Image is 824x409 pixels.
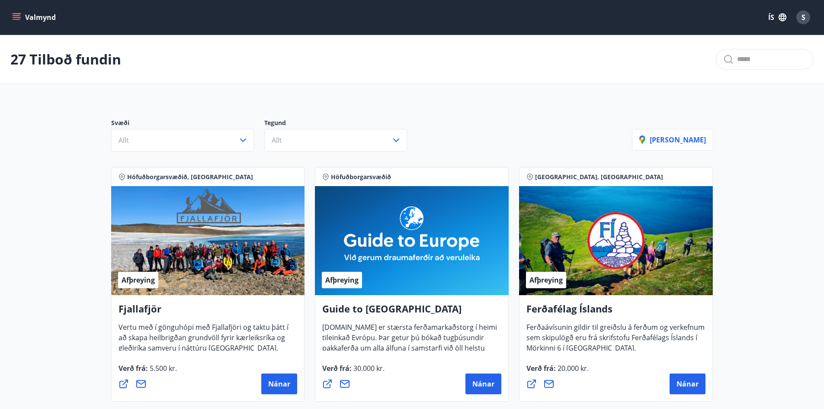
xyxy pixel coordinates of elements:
span: Allt [272,135,282,145]
span: 5.500 kr. [148,364,177,373]
button: Nánar [261,374,297,394]
span: Nánar [677,379,699,389]
span: Vertu með í gönguhópi með Fjallafjöri og taktu þátt í að skapa heilbrigðan grundvöll fyrir kærlei... [119,322,289,360]
span: Verð frá : [322,364,385,380]
p: Svæði [111,119,264,129]
span: S [802,13,805,22]
span: [GEOGRAPHIC_DATA], [GEOGRAPHIC_DATA] [535,173,663,181]
p: Tegund [264,119,417,129]
button: [PERSON_NAME] [632,129,713,151]
button: Nánar [670,374,705,394]
h4: Ferðafélag Íslands [526,302,705,322]
button: Allt [111,129,254,151]
button: Allt [264,129,407,151]
h4: Guide to [GEOGRAPHIC_DATA] [322,302,501,322]
h4: Fjallafjör [119,302,298,322]
button: S [793,7,814,28]
span: 20.000 kr. [556,364,589,373]
span: Verð frá : [526,364,589,380]
span: Höfuðborgarsvæðið, [GEOGRAPHIC_DATA] [127,173,253,181]
span: Verð frá : [119,364,177,380]
span: 30.000 kr. [352,364,385,373]
span: Nánar [268,379,290,389]
button: Nánar [465,374,501,394]
span: Ferðaávísunin gildir til greiðslu á ferðum og verkefnum sem skipulögð eru frá skrifstofu Ferðafél... [526,322,705,360]
span: [DOMAIN_NAME] er stærsta ferðamarkaðstorg í heimi tileinkað Evrópu. Þar getur þú bókað tugþúsundi... [322,322,497,380]
span: Afþreying [529,275,563,285]
span: Afþreying [122,275,155,285]
button: ÍS [763,10,791,25]
p: [PERSON_NAME] [639,135,706,145]
span: Höfuðborgarsvæðið [331,173,391,181]
span: Nánar [472,379,494,389]
span: Afþreying [325,275,359,285]
p: 27 Tilboð fundin [10,50,121,69]
span: Allt [119,135,129,145]
button: menu [10,10,59,25]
